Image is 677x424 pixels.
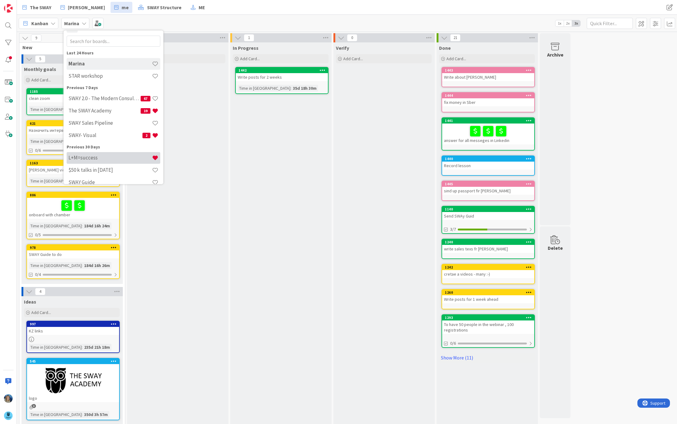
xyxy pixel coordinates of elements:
div: 1260 [445,290,534,295]
img: avatar [4,411,13,420]
div: fix money in Sber [442,98,534,106]
span: 67 [141,96,150,101]
h4: SWAY 2.0 - The Modern Consulting Blueprint [68,96,141,102]
div: 1140Send SWAy Guid [442,206,534,220]
span: Add Card... [446,56,466,61]
span: SWAY Structure [147,4,181,11]
span: ME [199,4,205,11]
span: : [82,222,83,229]
div: 1240 [442,239,534,245]
div: 1440 [442,156,534,162]
span: 1x [555,20,564,26]
div: 978 [30,245,119,250]
div: 1442 [236,68,328,73]
div: 1140 [442,206,534,212]
a: 1440Record lesson [442,155,535,176]
div: 545 [27,359,119,364]
div: 1445 [445,182,534,186]
div: clean zoom [27,94,119,102]
div: 545logo [27,359,119,402]
div: cretae a videos - many :-) [442,270,534,278]
div: 1163 [30,161,119,165]
div: 1242 [442,265,534,270]
a: 1163[PERSON_NAME] video!Time in [GEOGRAPHIC_DATA]:124d 21h 54m [26,160,120,187]
b: Marina [64,20,79,26]
div: 1242cretae a videos - many :-) [442,265,534,278]
span: 3/7 [450,226,456,233]
div: 997 [27,321,119,327]
div: 1260 [442,290,534,295]
span: : [82,262,83,269]
h4: The SWAY Academy [68,108,141,114]
div: 1240write sales texs fr [PERSON_NAME] [442,239,534,253]
img: MA [4,394,13,403]
span: 5 [35,55,45,63]
div: 1185 [27,89,119,94]
div: 1260Write posts for 1 week ahead [442,290,534,303]
a: Show More (11) [439,353,535,363]
div: 1240 [445,240,534,244]
div: Time in [GEOGRAPHIC_DATA] [29,262,82,269]
h4: $50 k talks in [DATE] [68,167,152,173]
div: 1441 [442,118,534,124]
div: Time in [GEOGRAPHIC_DATA] [29,344,82,351]
div: logo [27,394,119,402]
h4: SWAY- Visual [68,132,142,139]
div: To have 50 people in the webinar , 100 registrations [442,320,534,334]
span: 3x [572,20,580,26]
span: Add Card... [240,56,260,61]
div: 1442 [239,68,328,73]
div: 1444 [445,93,534,98]
span: : [82,344,83,351]
div: 1443 [445,68,534,73]
div: 1440 [445,157,534,161]
a: me [111,2,132,13]
span: Support [13,1,28,8]
div: 886 [27,192,119,198]
div: 1444 [442,93,534,98]
a: 1441answer for all messeges in Linkedin [442,117,535,151]
a: The SWAY [19,2,55,13]
a: 1240write sales texs fr [PERSON_NAME] [442,239,535,259]
span: 3 [32,404,36,408]
div: 997KZ links [27,321,119,335]
div: 621 [30,121,119,126]
div: Time in [GEOGRAPHIC_DATA] [29,138,82,145]
div: 621Назначить интервью [27,121,119,134]
div: 1293To have 50 people in the webinar , 100 registrations [442,315,534,334]
span: : [82,411,83,418]
a: 1442Write posts for 2 weeksTime in [GEOGRAPHIC_DATA]:35d 18h 30m [235,67,329,94]
div: Time in [GEOGRAPHIC_DATA] [29,411,82,418]
div: answer for all messeges in Linkedin [442,124,534,144]
span: The SWAY [30,4,51,11]
div: [PERSON_NAME] video! [27,166,119,174]
span: me [122,4,129,11]
div: KZ links [27,327,119,335]
a: 1443Write about [PERSON_NAME] [442,67,535,87]
div: 1443Write about [PERSON_NAME] [442,68,534,81]
div: Record lesson [442,162,534,170]
div: 1242 [445,265,534,269]
span: 9 [31,34,41,42]
img: Visit kanbanzone.com [4,4,13,13]
h4: SWAY Sales Pipeline [68,120,152,126]
span: : [290,85,291,92]
span: Add Card... [31,310,51,315]
div: 1163[PERSON_NAME] video! [27,160,119,174]
div: 350d 3h 57m [83,411,109,418]
div: 1441 [445,119,534,123]
div: 1140 [445,207,534,211]
input: Search for boards... [67,36,160,47]
span: Ideas [24,299,36,305]
span: 2x [564,20,572,26]
span: 0/6 [35,147,41,154]
h4: Marina [68,61,152,67]
a: SWAY Structure [134,2,185,13]
div: Previous 7 Days [67,84,160,91]
div: 978 [27,245,119,250]
div: 1440Record lesson [442,156,534,170]
div: Time in [GEOGRAPHIC_DATA] [29,178,82,184]
span: 2 [142,133,150,138]
span: New [22,44,117,50]
div: Time in [GEOGRAPHIC_DATA] [29,222,82,229]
